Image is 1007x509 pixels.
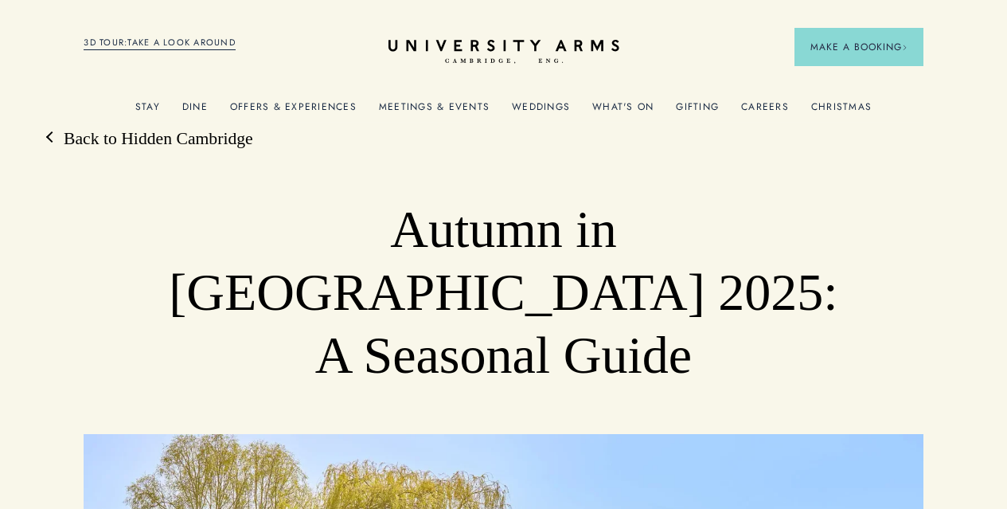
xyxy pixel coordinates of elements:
[84,36,236,50] a: 3D TOUR:TAKE A LOOK AROUND
[512,101,570,122] a: Weddings
[379,101,490,122] a: Meetings & Events
[168,198,839,386] h1: Autumn in [GEOGRAPHIC_DATA] 2025: A Seasonal Guide
[135,101,160,122] a: Stay
[388,40,619,65] a: Home
[810,40,907,54] span: Make a Booking
[811,101,872,122] a: Christmas
[902,45,907,50] img: Arrow icon
[794,28,923,66] button: Make a BookingArrow icon
[230,101,357,122] a: Offers & Experiences
[741,101,789,122] a: Careers
[48,127,253,151] a: Back to Hidden Cambridge
[182,101,208,122] a: Dine
[676,101,719,122] a: Gifting
[592,101,654,122] a: What's On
